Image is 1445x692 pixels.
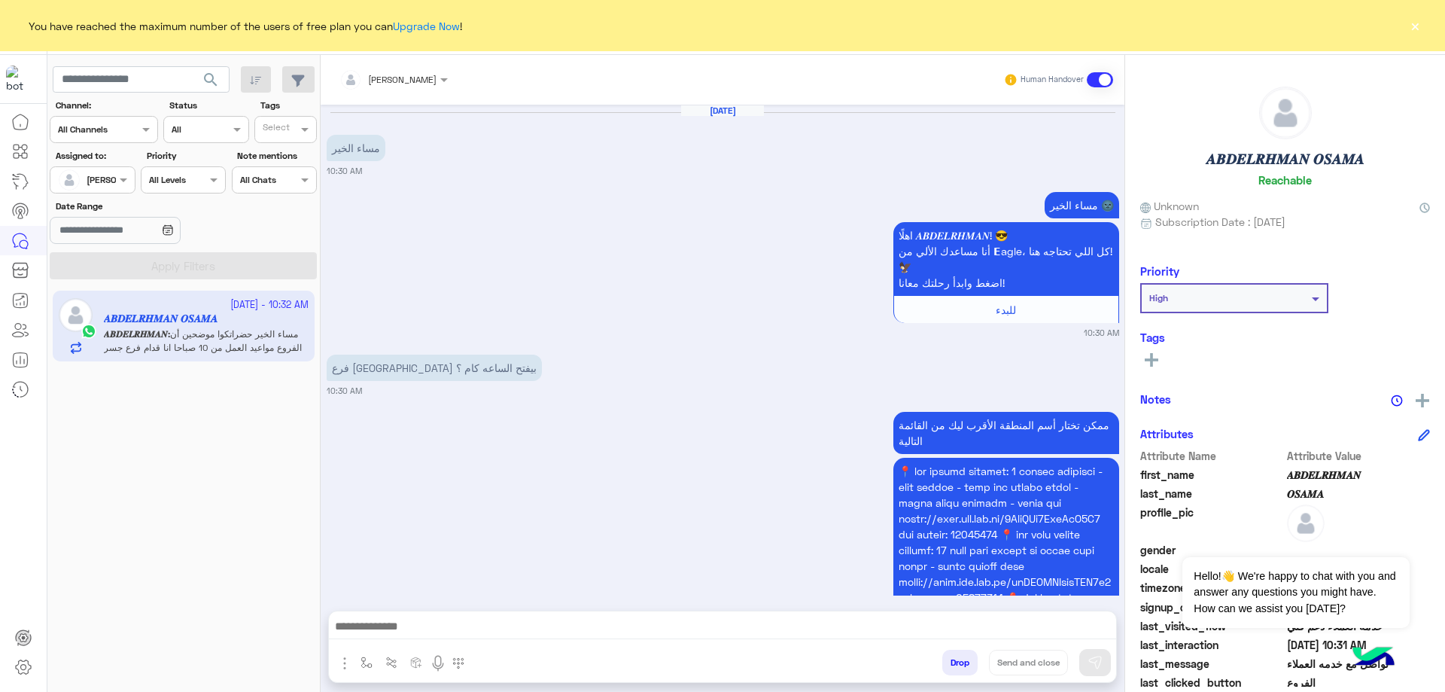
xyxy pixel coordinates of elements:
img: send voice note [429,654,447,672]
span: Hello!👋 We're happy to chat with you and answer any questions you might have. How can we assist y... [1182,557,1409,628]
p: 10/10/2025, 10:30 AM [327,355,542,381]
button: select flow [354,650,379,675]
button: Send and close [989,650,1068,675]
img: notes [1391,395,1403,407]
span: You have reached the maximum number of the users of free plan you can ! [29,18,462,34]
img: send attachment [336,654,354,672]
h5: 𝑨𝑩𝑫𝑬𝑳𝑹𝑯𝑴𝑨𝑵 𝑶𝑺𝑨𝑴𝑨 [1206,151,1364,168]
span: 𝑨𝑩𝑫𝑬𝑳𝑹𝑯𝑴𝑨𝑵 [1287,467,1431,483]
label: Assigned to: [56,149,133,163]
span: last_clicked_button [1140,675,1284,690]
img: 713415422032625 [6,66,33,93]
p: 10/10/2025, 10:30 AM [1045,192,1119,218]
h6: Notes [1140,392,1171,406]
span: timezone [1140,580,1284,596]
button: Apply Filters [50,252,317,279]
img: select flow [360,657,373,669]
span: locale [1140,561,1284,577]
p: 10/10/2025, 10:30 AM [893,412,1119,454]
button: Trigger scenario [379,650,404,675]
label: Date Range [56,200,224,213]
h6: Tags [1140,331,1430,344]
span: للبدء [996,303,1016,316]
h6: Reachable [1258,173,1312,187]
button: × [1407,18,1422,33]
small: 10:30 AM [1084,327,1119,339]
img: add [1416,394,1429,407]
div: Select [260,120,290,138]
span: Attribute Name [1140,448,1284,464]
label: Note mentions [237,149,315,163]
img: make a call [452,657,464,669]
span: signup_date [1140,599,1284,615]
img: defaultAdmin.png [59,169,80,191]
img: defaultAdmin.png [1260,87,1311,139]
span: last_message [1140,656,1284,672]
small: 10:30 AM [327,165,362,177]
span: Unknown [1140,198,1199,214]
label: Priority [147,149,224,163]
span: Subscription Date : [DATE] [1155,214,1285,230]
img: create order [410,657,422,669]
h6: [DATE] [681,105,764,116]
img: Trigger scenario [385,657,397,669]
label: Status [169,99,247,112]
button: Drop [942,650,978,675]
label: Channel: [56,99,157,112]
h6: Attributes [1140,427,1194,441]
img: defaultAdmin.png [1287,505,1325,542]
button: create order [404,650,429,675]
span: [PERSON_NAME] [368,74,437,85]
span: 2025-10-10T07:31:41.366Z [1287,637,1431,653]
p: 10/10/2025, 10:30 AM [893,222,1119,296]
span: تواصل مع خدمه العملاء [1287,656,1431,672]
span: last_name [1140,486,1284,501]
span: الفروع [1287,675,1431,690]
img: hulul-logo.png [1347,632,1400,684]
a: Upgrade Now [393,20,460,32]
button: search [193,66,230,99]
small: Human Handover [1021,74,1084,86]
span: gender [1140,542,1284,558]
h6: Priority [1140,264,1179,278]
span: last_visited_flow [1140,618,1284,634]
span: first_name [1140,467,1284,483]
p: 10/10/2025, 10:30 AM [327,135,385,161]
span: search [202,71,220,89]
span: last_interaction [1140,637,1284,653]
img: send message [1088,655,1103,670]
span: 𝑶𝑺𝑨𝑴𝑨 [1287,486,1431,501]
span: profile_pic [1140,505,1284,539]
span: Attribute Value [1287,448,1431,464]
label: Tags [260,99,315,112]
small: 10:30 AM [327,385,362,397]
